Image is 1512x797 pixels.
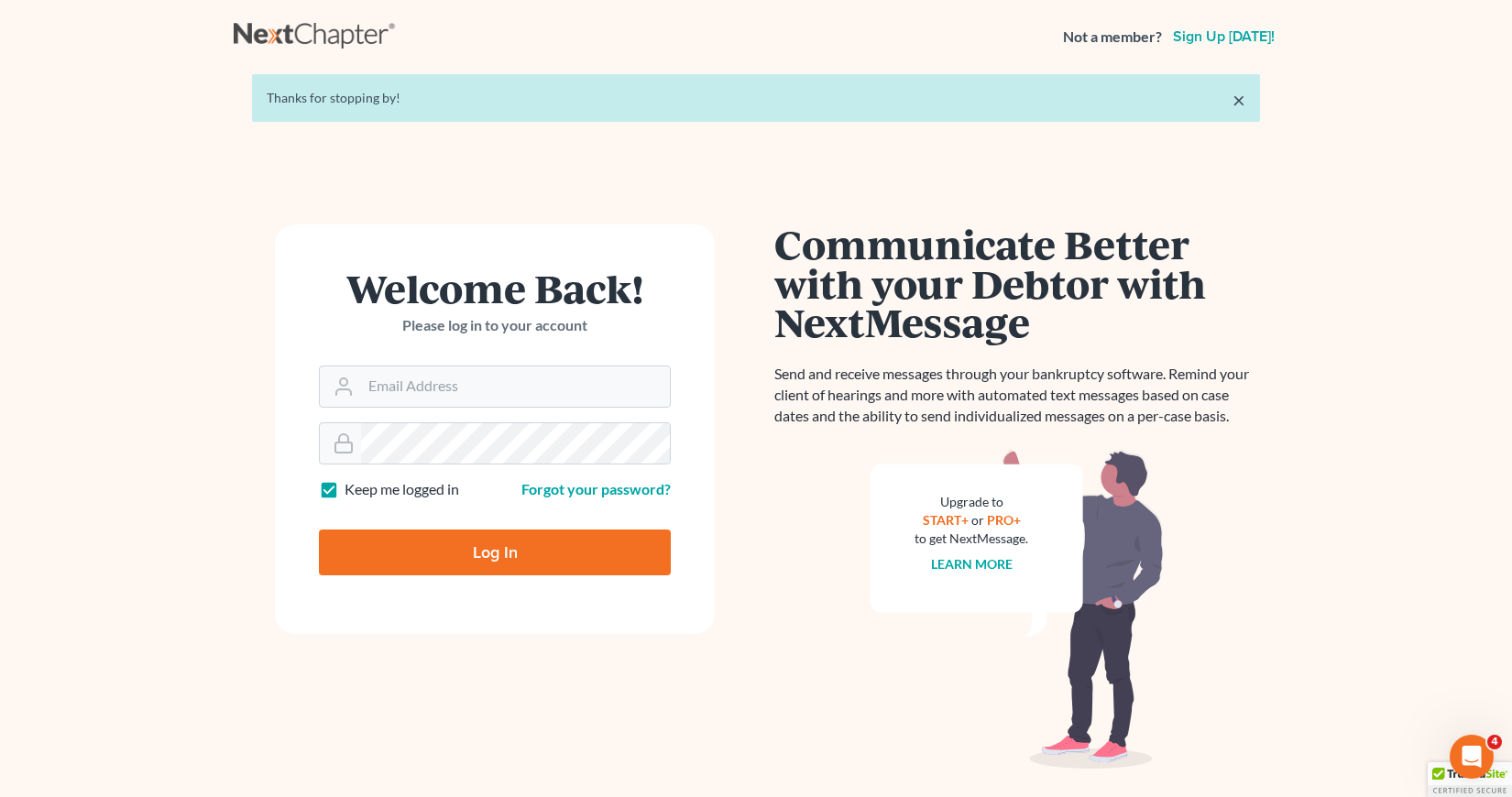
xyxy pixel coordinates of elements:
h1: Welcome Back! [319,268,671,308]
span: or [971,512,984,528]
img: nextmessage_bg-59042aed3d76b12b5cd301f8e5b87938c9018125f34e5fa2b7a6b67550977c72.svg [871,449,1164,770]
a: PRO+ [987,512,1021,528]
div: Thanks for stopping by! [267,89,1245,107]
a: × [1233,89,1245,111]
p: Please log in to your account [319,315,671,336]
a: START+ [923,512,969,528]
h1: Communicate Better with your Debtor with NextMessage [774,224,1260,342]
span: 4 [1487,735,1502,749]
input: Email Address [361,366,670,407]
div: to get NextMessage. [915,530,1028,548]
div: TrustedSite Certified [1428,762,1512,797]
div: Upgrade to [915,493,1028,511]
label: Keep me logged in [345,479,459,500]
a: Sign up [DATE]! [1169,29,1278,44]
input: Log In [319,530,671,575]
iframe: Intercom live chat [1450,735,1494,779]
strong: Not a member? [1063,27,1162,48]
a: Learn more [931,556,1013,572]
a: Forgot your password? [521,480,671,497]
p: Send and receive messages through your bankruptcy software. Remind your client of hearings and mo... [774,364,1260,427]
